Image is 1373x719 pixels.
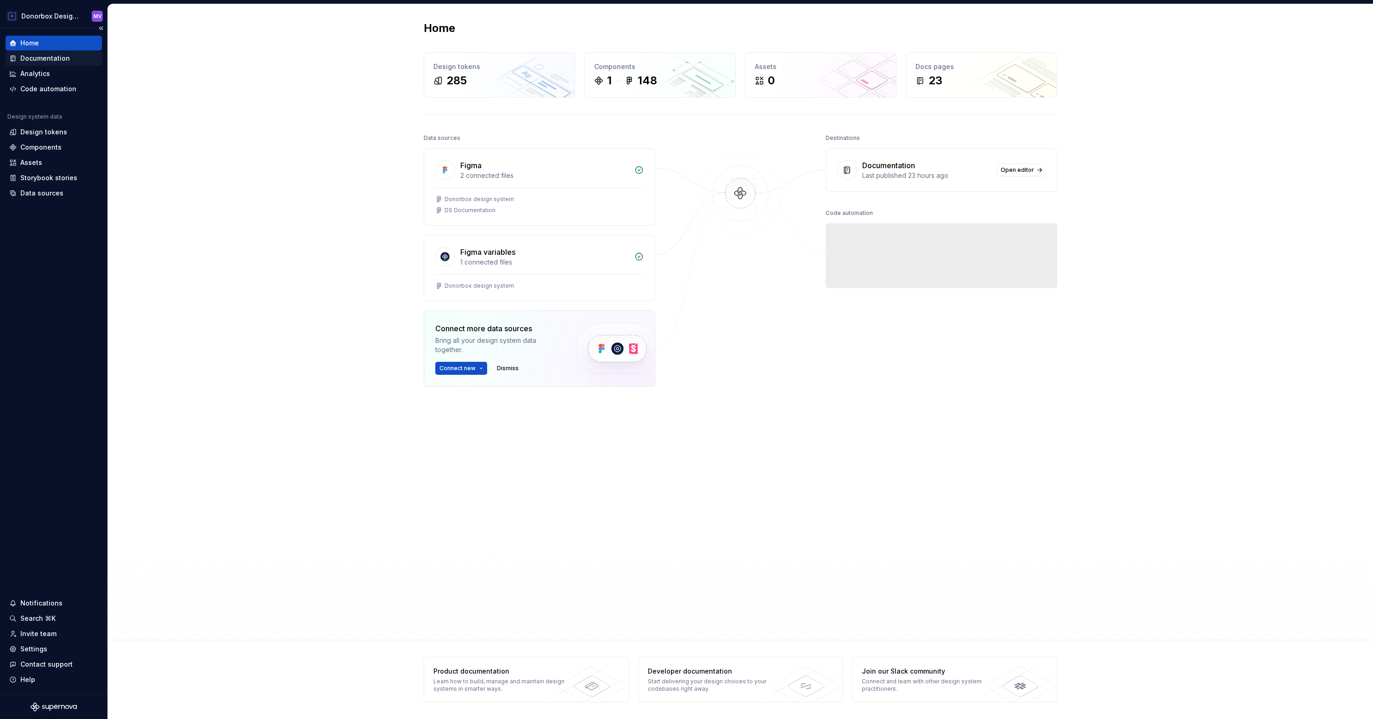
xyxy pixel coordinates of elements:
div: Design system data [7,113,62,120]
div: DS Documentation [445,207,495,214]
button: Help [6,672,102,687]
svg: Supernova Logo [31,702,77,712]
div: 2 connected files [460,171,629,180]
a: Assets0 [745,52,897,98]
div: 1 [607,73,612,88]
button: Donorbox Design SystemMV [2,6,106,26]
a: Components [6,140,102,155]
div: Donorbox design system [445,282,514,290]
div: Destinations [826,132,860,145]
div: Donorbox Design System [21,12,81,21]
div: Contact support [20,660,73,669]
a: Product documentationLearn how to build, manage and maintain design systems in smarter ways. [424,657,629,702]
div: Design tokens [20,127,67,137]
a: Documentation [6,51,102,66]
div: Docs pages [915,62,1047,71]
div: Bring all your design system data together. [435,336,560,354]
div: Data sources [424,132,460,145]
div: Assets [20,158,42,167]
div: Code automation [20,84,76,94]
div: Data sources [20,189,63,198]
div: Connect more data sources [435,323,560,334]
span: Connect new [439,365,476,372]
div: 0 [768,73,775,88]
span: Open editor [1001,166,1034,174]
div: Figma [460,160,482,171]
button: Notifications [6,596,102,611]
a: Analytics [6,66,102,81]
div: Components [20,143,62,152]
div: Developer documentation [648,667,783,676]
div: Components [594,62,726,71]
a: Data sources [6,186,102,201]
h2: Home [424,21,455,36]
div: Invite team [20,629,56,638]
a: Design tokens [6,125,102,139]
a: Developer documentationStart delivering your design choices to your codebases right away. [638,657,843,702]
a: Assets [6,155,102,170]
div: Last published 23 hours ago [862,171,991,180]
div: Documentation [20,54,70,63]
span: Dismiss [497,365,519,372]
div: Join our Slack community [862,667,997,676]
div: 23 [928,73,942,88]
div: Start delivering your design choices to your codebases right away. [648,678,783,693]
a: Invite team [6,626,102,641]
a: Settings [6,642,102,656]
div: Figma variables [460,246,515,258]
a: Design tokens285 [424,52,575,98]
div: Documentation [862,160,915,171]
button: Dismiss [493,362,523,375]
div: Learn how to build, manage and maintain design systems in smarter ways. [433,678,568,693]
div: Connect and learn with other design system practitioners. [862,678,997,693]
div: Product documentation [433,667,568,676]
a: Code automation [6,82,102,96]
div: 1 connected files [460,258,629,267]
div: Help [20,675,35,684]
a: Figma2 connected filesDonorbox design systemDS Documentation [424,148,655,226]
div: 285 [446,73,467,88]
div: Storybook stories [20,173,77,183]
button: Connect new [435,362,487,375]
a: Figma variables1 connected filesDonorbox design system [424,235,655,301]
button: Contact support [6,657,102,672]
a: Home [6,36,102,50]
a: Open editor [997,164,1046,177]
div: MV [94,13,101,20]
button: Collapse sidebar [94,22,107,35]
div: Home [20,38,39,48]
a: Docs pages23 [906,52,1057,98]
div: Code automation [826,207,873,220]
a: Components1148 [584,52,736,98]
button: Search ⌘K [6,611,102,626]
div: Assets [755,62,887,71]
div: Donorbox design system [445,196,514,203]
a: Join our Slack communityConnect and learn with other design system practitioners. [852,657,1057,702]
img: 17077652-375b-4f2c-92b0-528c72b71ea0.png [6,11,18,22]
div: Settings [20,644,47,654]
div: Analytics [20,69,50,78]
div: Notifications [20,599,63,608]
a: Storybook stories [6,170,102,185]
div: Search ⌘K [20,614,56,623]
div: 148 [638,73,657,88]
div: Design tokens [433,62,565,71]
